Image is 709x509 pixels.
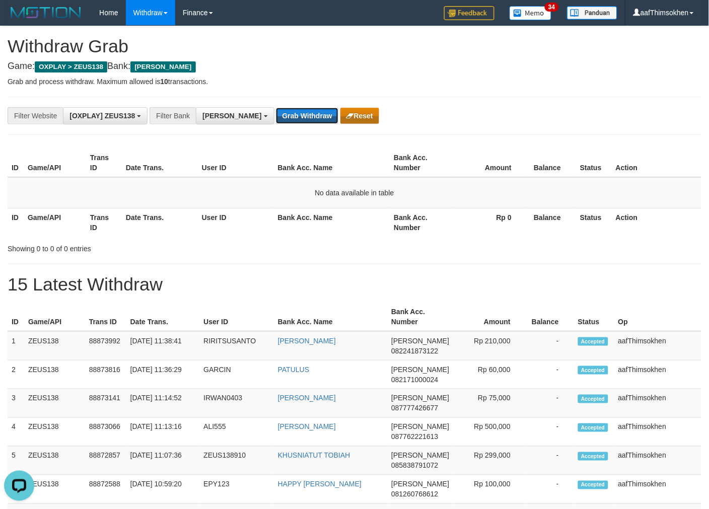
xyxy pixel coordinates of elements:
[8,360,24,389] td: 2
[526,360,574,389] td: -
[527,149,576,177] th: Balance
[453,331,526,360] td: Rp 210,000
[35,61,107,72] span: OXPLAY > ZEUS138
[199,389,274,418] td: IRWAN0403
[8,107,63,124] div: Filter Website
[8,240,288,254] div: Showing 0 to 0 of 0 entries
[545,3,558,12] span: 34
[24,303,85,331] th: Game/API
[278,480,362,488] a: HAPPY [PERSON_NAME]
[391,394,449,402] span: [PERSON_NAME]
[391,404,438,412] span: Copy 087777426677 to clipboard
[8,61,701,71] h4: Game: Bank:
[278,366,310,374] a: PATULUS
[526,303,574,331] th: Balance
[526,418,574,447] td: -
[85,447,126,475] td: 88872857
[340,108,379,124] button: Reset
[85,389,126,418] td: 88873141
[8,447,24,475] td: 5
[453,389,526,418] td: Rp 75,000
[453,360,526,389] td: Rp 60,000
[199,447,274,475] td: ZEUS138910
[391,347,438,355] span: Copy 082241873122 to clipboard
[453,475,526,504] td: Rp 100,000
[391,337,449,345] span: [PERSON_NAME]
[4,4,34,34] button: Open LiveChat chat widget
[122,149,198,177] th: Date Trans.
[578,452,608,461] span: Accepted
[444,6,494,20] img: Feedback.jpg
[24,389,85,418] td: ZEUS138
[578,366,608,375] span: Accepted
[527,208,576,237] th: Balance
[614,331,701,360] td: aafThimsokhen
[452,208,527,237] th: Rp 0
[199,303,274,331] th: User ID
[453,418,526,447] td: Rp 500,000
[278,337,336,345] a: [PERSON_NAME]
[274,149,390,177] th: Bank Acc. Name
[8,274,701,295] h1: 15 Latest Withdraw
[390,208,452,237] th: Bank Acc. Number
[526,389,574,418] td: -
[390,149,452,177] th: Bank Acc. Number
[8,77,701,87] p: Grab and process withdraw. Maximum allowed is transactions.
[130,61,195,72] span: [PERSON_NAME]
[63,107,148,124] button: [OXPLAY] ZEUS138
[274,303,387,331] th: Bank Acc. Name
[160,78,168,86] strong: 10
[278,394,336,402] a: [PERSON_NAME]
[574,303,614,331] th: Status
[8,177,701,208] td: No data available in table
[24,208,86,237] th: Game/API
[614,475,701,504] td: aafThimsokhen
[578,481,608,489] span: Accepted
[614,418,701,447] td: aafThimsokhen
[614,360,701,389] td: aafThimsokhen
[612,149,701,177] th: Action
[391,423,449,431] span: [PERSON_NAME]
[8,149,24,177] th: ID
[199,360,274,389] td: GARCIN
[126,303,200,331] th: Date Trans.
[8,331,24,360] td: 1
[526,447,574,475] td: -
[85,475,126,504] td: 88872588
[391,462,438,470] span: Copy 085838791072 to clipboard
[578,395,608,403] span: Accepted
[612,208,701,237] th: Action
[198,149,274,177] th: User ID
[24,149,86,177] th: Game/API
[8,389,24,418] td: 3
[86,149,122,177] th: Trans ID
[387,303,453,331] th: Bank Acc. Number
[24,447,85,475] td: ZEUS138
[85,303,126,331] th: Trans ID
[126,418,200,447] td: [DATE] 11:13:16
[453,447,526,475] td: Rp 299,000
[578,423,608,432] span: Accepted
[452,149,527,177] th: Amount
[391,452,449,460] span: [PERSON_NAME]
[24,418,85,447] td: ZEUS138
[576,208,612,237] th: Status
[276,108,338,124] button: Grab Withdraw
[122,208,198,237] th: Date Trans.
[567,6,617,20] img: panduan.png
[202,112,261,120] span: [PERSON_NAME]
[126,389,200,418] td: [DATE] 11:14:52
[196,107,274,124] button: [PERSON_NAME]
[576,149,612,177] th: Status
[126,360,200,389] td: [DATE] 11:36:29
[614,303,701,331] th: Op
[614,447,701,475] td: aafThimsokhen
[199,475,274,504] td: EPY123
[126,331,200,360] td: [DATE] 11:38:41
[8,208,24,237] th: ID
[198,208,274,237] th: User ID
[278,423,336,431] a: [PERSON_NAME]
[526,475,574,504] td: -
[578,337,608,346] span: Accepted
[391,490,438,498] span: Copy 081260768612 to clipboard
